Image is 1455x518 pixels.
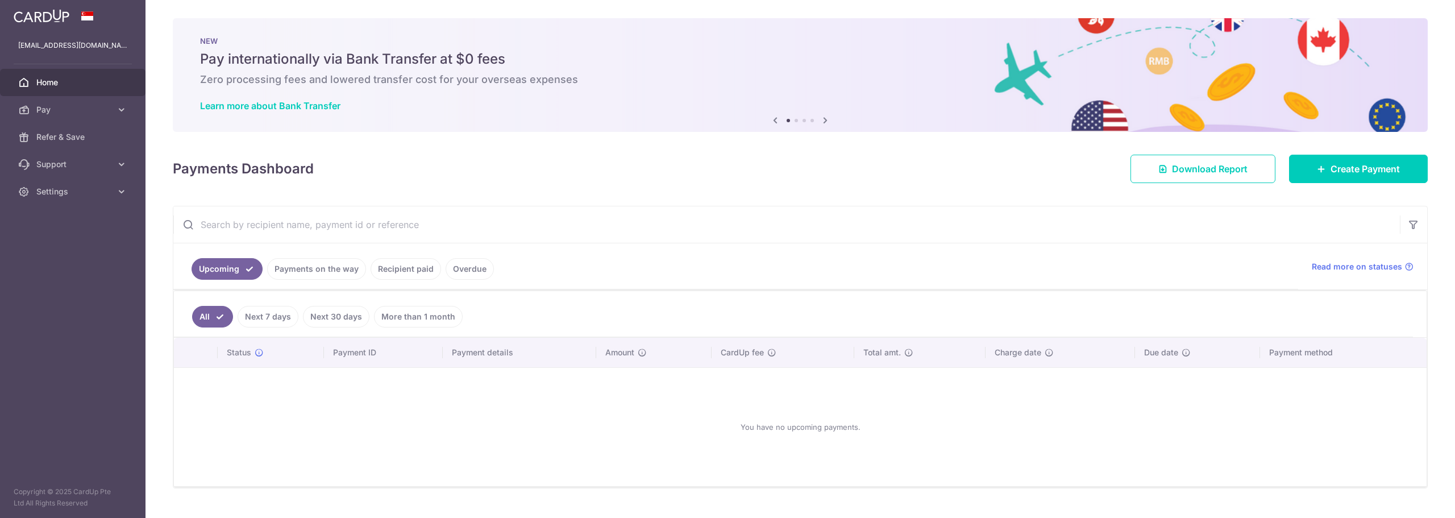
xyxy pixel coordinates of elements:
[200,73,1400,86] h6: Zero processing fees and lowered transfer cost for your overseas expenses
[36,186,111,197] span: Settings
[36,159,111,170] span: Support
[36,77,111,88] span: Home
[267,258,366,280] a: Payments on the way
[1289,155,1428,183] a: Create Payment
[238,306,298,328] a: Next 7 days
[605,347,634,358] span: Amount
[14,9,69,23] img: CardUp
[18,40,127,51] p: [EMAIL_ADDRESS][DOMAIN_NAME]
[1312,261,1402,272] span: Read more on statuses
[188,377,1413,477] div: You have no upcoming payments.
[1130,155,1275,183] a: Download Report
[721,347,764,358] span: CardUp fee
[192,258,263,280] a: Upcoming
[324,338,442,367] th: Payment ID
[192,306,233,328] a: All
[446,258,494,280] a: Overdue
[173,18,1428,132] img: Bank transfer banner
[1260,338,1427,367] th: Payment method
[1331,162,1400,176] span: Create Payment
[173,206,1400,243] input: Search by recipient name, payment id or reference
[374,306,463,328] a: More than 1 month
[995,347,1041,358] span: Charge date
[443,338,596,367] th: Payment details
[303,306,369,328] a: Next 30 days
[1312,261,1414,272] a: Read more on statuses
[36,131,111,143] span: Refer & Save
[200,36,1400,45] p: NEW
[36,104,111,115] span: Pay
[1172,162,1248,176] span: Download Report
[371,258,441,280] a: Recipient paid
[200,50,1400,68] h5: Pay internationally via Bank Transfer at $0 fees
[200,100,340,111] a: Learn more about Bank Transfer
[227,347,251,358] span: Status
[173,159,314,179] h4: Payments Dashboard
[863,347,901,358] span: Total amt.
[1144,347,1178,358] span: Due date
